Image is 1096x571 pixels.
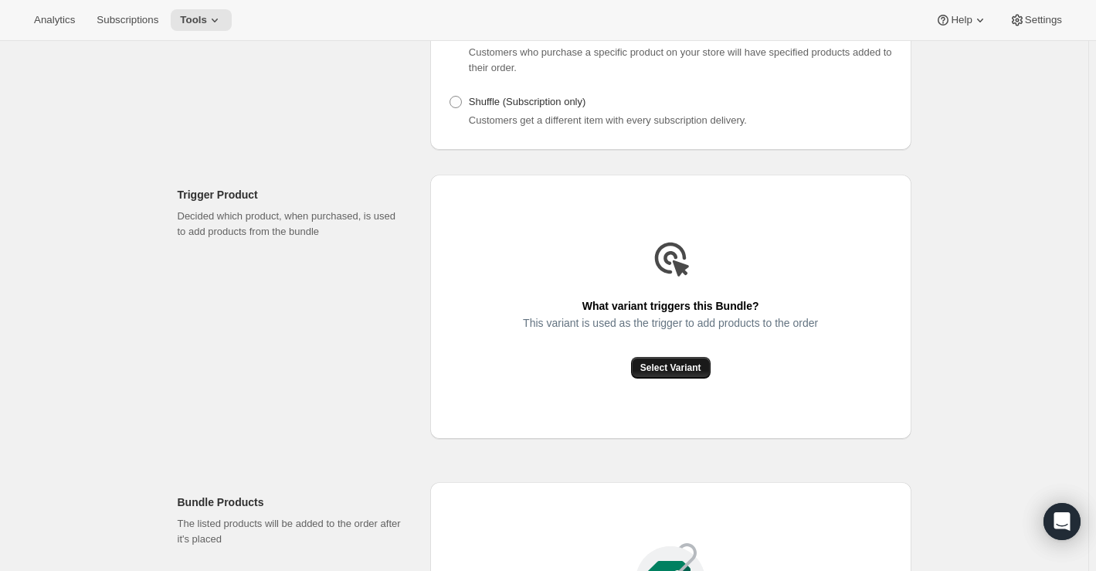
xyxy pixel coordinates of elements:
[87,9,168,31] button: Subscriptions
[180,14,207,26] span: Tools
[178,495,405,510] h2: Bundle Products
[25,9,84,31] button: Analytics
[1043,503,1081,540] div: Open Intercom Messenger
[469,46,892,73] span: Customers who purchase a specific product on your store will have specified products added to the...
[631,357,711,379] button: Select Variant
[523,312,818,334] span: This variant is used as the trigger to add products to the order
[178,187,405,202] h2: Trigger Product
[34,14,75,26] span: Analytics
[469,96,586,107] span: Shuffle (Subscription only)
[178,209,405,240] p: Decided which product, when purchased, is used to add products from the bundle
[97,14,158,26] span: Subscriptions
[582,295,759,317] span: What variant triggers this Bundle?
[640,362,701,374] span: Select Variant
[469,114,747,126] span: Customers get a different item with every subscription delivery.
[1025,14,1062,26] span: Settings
[171,9,232,31] button: Tools
[951,14,972,26] span: Help
[178,516,405,547] p: The listed products will be added to the order after it's placed
[1000,9,1071,31] button: Settings
[926,9,996,31] button: Help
